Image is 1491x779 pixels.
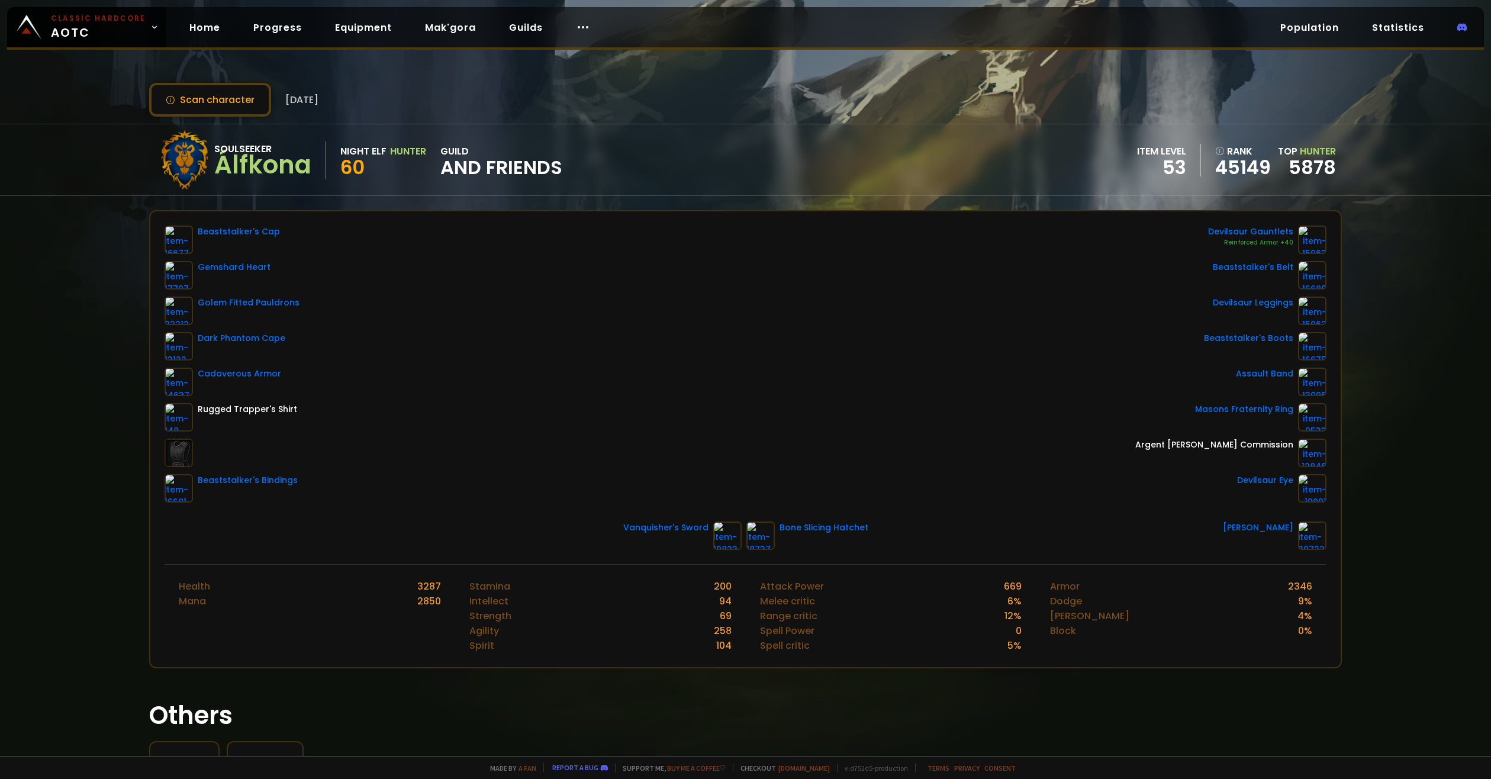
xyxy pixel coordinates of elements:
[285,92,318,107] span: [DATE]
[7,7,166,47] a: Classic HardcoreAOTC
[326,15,401,40] a: Equipment
[928,764,949,772] a: Terms
[760,609,817,623] div: Range critic
[667,764,726,772] a: Buy me a coffee
[780,522,868,534] div: Bone Slicing Hatchet
[984,764,1016,772] a: Consent
[1204,332,1293,345] div: Beaststalker's Boots
[716,638,732,653] div: 104
[778,764,830,772] a: [DOMAIN_NAME]
[440,144,562,176] div: guild
[746,522,775,550] img: item-18737
[1208,238,1293,247] div: Reinforced Armor +40
[1135,439,1293,451] div: Argent [PERSON_NAME] Commission
[469,579,510,594] div: Stamina
[440,159,562,176] span: And Friends
[1213,261,1293,273] div: Beaststalker's Belt
[500,15,552,40] a: Guilds
[1278,144,1336,159] div: Top
[160,752,209,767] div: Makgora
[1236,368,1293,380] div: Assault Band
[198,368,281,380] div: Cadaverous Armor
[1298,332,1326,360] img: item-16675
[417,594,441,609] div: 2850
[720,609,732,623] div: 69
[1298,522,1326,550] img: item-20722
[149,83,271,117] button: Scan character
[1050,623,1076,638] div: Block
[1004,609,1022,623] div: 12 %
[179,594,206,609] div: Mana
[1050,594,1082,609] div: Dodge
[198,297,300,309] div: Golem Fitted Pauldrons
[1300,144,1336,158] span: Hunter
[1298,226,1326,254] img: item-15063
[165,226,193,254] img: item-16677
[1223,522,1293,534] div: [PERSON_NAME]
[760,638,810,653] div: Spell critic
[1237,474,1293,487] div: Devilsaur Eye
[469,638,494,653] div: Spirit
[760,623,814,638] div: Spell Power
[340,144,387,159] div: Night Elf
[760,594,815,609] div: Melee critic
[340,154,365,181] span: 60
[954,764,980,772] a: Privacy
[1298,297,1326,325] img: item-15062
[1215,144,1271,159] div: rank
[519,764,536,772] a: a fan
[714,579,732,594] div: 200
[417,579,441,594] div: 3287
[165,368,193,396] img: item-14637
[1288,579,1312,594] div: 2346
[1016,623,1022,638] div: 0
[1007,594,1022,609] div: 6 %
[214,156,311,174] div: Álfkona
[1298,594,1312,609] div: 9 %
[733,764,830,772] span: Checkout
[1298,439,1326,467] img: item-12846
[760,579,824,594] div: Attack Power
[51,13,146,24] small: Classic Hardcore
[1289,154,1336,181] a: 5878
[1298,474,1326,503] img: item-19991
[165,403,193,432] img: item-148
[469,594,508,609] div: Intellect
[1050,579,1080,594] div: Armor
[198,261,270,273] div: Gemshard Heart
[552,763,598,772] a: Report a bug
[214,141,311,156] div: Soulseeker
[165,474,193,503] img: item-16681
[1298,368,1326,396] img: item-13095
[198,226,280,238] div: Beaststalker's Cap
[623,522,709,534] div: Vanquisher's Sword
[1213,297,1293,309] div: Devilsaur Leggings
[165,332,193,360] img: item-13122
[1271,15,1348,40] a: Population
[51,13,146,41] span: AOTC
[198,403,297,416] div: Rugged Trapper's Shirt
[483,764,536,772] span: Made by
[1298,261,1326,289] img: item-16680
[1137,144,1186,159] div: item level
[1297,609,1312,623] div: 4 %
[149,697,1342,734] h1: Others
[1208,226,1293,238] div: Devilsaur Gauntlets
[1298,403,1326,432] img: item-9533
[198,332,285,345] div: Dark Phantom Cape
[1298,623,1312,638] div: 0 %
[179,579,210,594] div: Health
[837,764,908,772] span: v. d752d5 - production
[469,609,511,623] div: Strength
[1195,403,1293,416] div: Masons Fraternity Ring
[165,297,193,325] img: item-22212
[244,15,311,40] a: Progress
[165,261,193,289] img: item-17707
[713,522,742,550] img: item-10823
[1137,159,1186,176] div: 53
[237,752,293,767] div: Equipment
[615,764,726,772] span: Support me,
[1004,579,1022,594] div: 669
[198,474,298,487] div: Beaststalker's Bindings
[390,144,426,159] div: Hunter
